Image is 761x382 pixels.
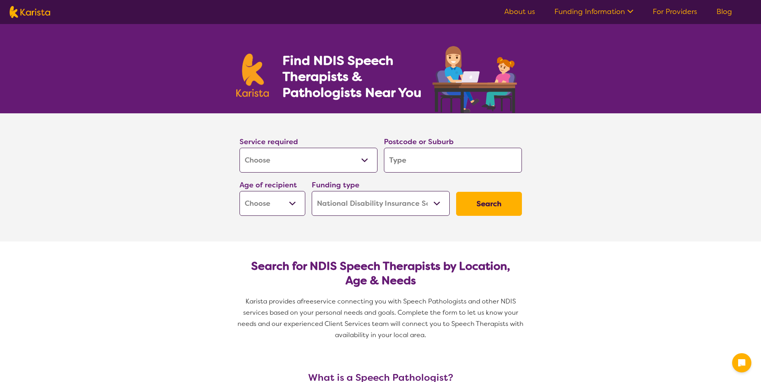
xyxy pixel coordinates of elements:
span: free [301,297,314,306]
a: About us [504,7,535,16]
span: service connecting you with Speech Pathologists and other NDIS services based on your personal ne... [237,297,525,339]
a: Funding Information [554,7,633,16]
a: Blog [716,7,732,16]
button: Search [456,192,522,216]
img: speech-therapy [426,43,525,113]
label: Funding type [312,180,359,190]
h1: Find NDIS Speech Therapists & Pathologists Near You [282,52,431,101]
input: Type [384,148,522,173]
label: Postcode or Suburb [384,137,454,147]
img: Karista logo [236,54,269,97]
label: Service required [239,137,298,147]
span: Karista provides a [246,297,301,306]
img: Karista logo [10,6,50,18]
h2: Search for NDIS Speech Therapists by Location, Age & Needs [246,259,515,288]
label: Age of recipient [239,180,297,190]
a: For Providers [653,7,697,16]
